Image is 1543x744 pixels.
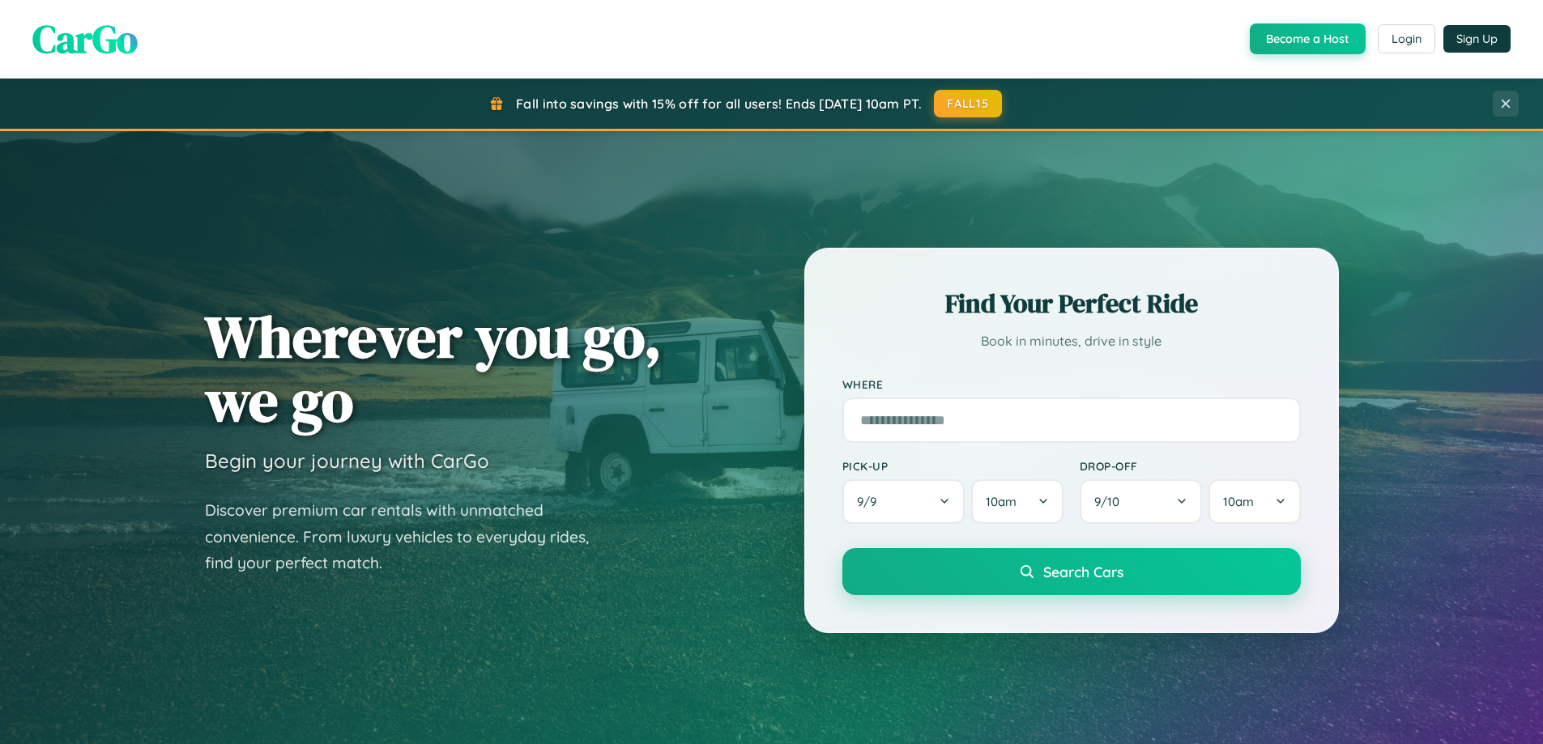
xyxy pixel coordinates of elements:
[516,96,922,112] span: Fall into savings with 15% off for all users! Ends [DATE] 10am PT.
[205,497,610,576] p: Discover premium car rentals with unmatched convenience. From luxury vehicles to everyday rides, ...
[842,286,1301,321] h2: Find Your Perfect Ride
[986,494,1017,509] span: 10am
[205,304,662,432] h1: Wherever you go, we go
[842,377,1301,391] label: Where
[842,329,1301,353] p: Book in minutes, drive in style
[1378,24,1435,53] button: Login
[1080,479,1203,524] button: 9/10
[1043,563,1123,580] span: Search Cars
[842,479,965,524] button: 9/9
[1443,25,1511,53] button: Sign Up
[1208,479,1300,524] button: 10am
[1094,494,1127,509] span: 9 / 10
[1080,459,1301,473] label: Drop-off
[32,12,138,66] span: CarGo
[857,494,884,509] span: 9 / 9
[842,548,1301,595] button: Search Cars
[1223,494,1254,509] span: 10am
[205,449,489,473] h3: Begin your journey with CarGo
[971,479,1063,524] button: 10am
[842,459,1063,473] label: Pick-up
[934,90,1002,117] button: FALL15
[1250,23,1366,54] button: Become a Host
